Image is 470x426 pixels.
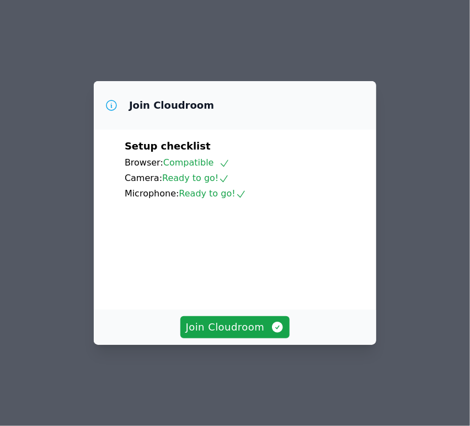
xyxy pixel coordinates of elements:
[125,188,179,199] span: Microphone:
[125,173,162,183] span: Camera:
[186,319,285,335] span: Join Cloudroom
[162,173,229,183] span: Ready to go!
[129,99,214,112] h3: Join Cloudroom
[179,188,247,199] span: Ready to go!
[125,140,211,152] span: Setup checklist
[180,316,290,338] button: Join Cloudroom
[125,157,163,168] span: Browser:
[163,157,230,168] span: Compatible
